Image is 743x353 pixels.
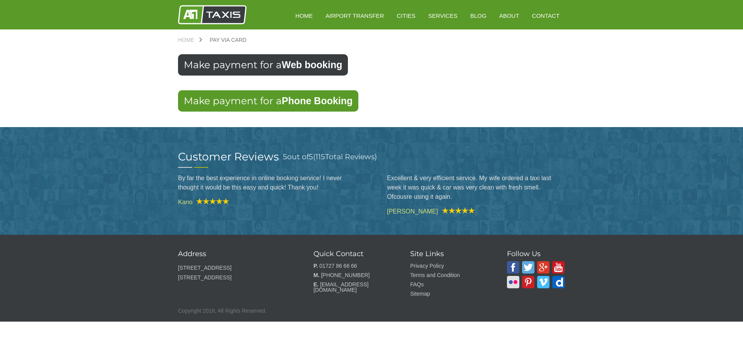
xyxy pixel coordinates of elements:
[410,263,444,269] a: Privacy Policy
[283,152,287,161] span: 5
[313,272,320,278] strong: M.
[178,5,247,24] img: A1 Taxis
[178,250,294,257] h3: Address
[290,6,318,25] a: HOME
[313,250,391,257] h3: Quick Contact
[313,263,318,269] strong: P.
[387,168,565,207] blockquote: Excellent & very efficient service. My wife ordered a taxi last week it was quick & car was very ...
[507,261,519,274] img: A1 Taxis
[438,207,475,214] img: A1 Taxis Review
[410,272,460,278] a: Terms and Condition
[178,198,356,205] cite: Kano
[283,151,377,162] h3: out of ( Total Reviews)
[410,291,430,297] a: Sitemap
[387,207,565,215] cite: [PERSON_NAME]
[282,95,353,106] strong: Phone Booking
[178,90,358,112] a: Make payment for aPhone Booking
[202,37,254,43] a: Pay via Card
[507,250,565,257] h3: Follow Us
[178,151,279,162] h2: Customer Reviews
[321,272,370,278] a: [PHONE_NUMBER]
[410,281,424,288] a: FAQs
[320,6,389,25] a: Airport Transfer
[315,152,325,161] span: 115
[423,6,463,25] a: Services
[527,6,565,25] a: Contact
[178,168,356,198] blockquote: By far the best experience in online booking service! I never thought it would be this easy and q...
[178,54,348,76] a: Make payment for aWeb booking
[465,6,492,25] a: Blog
[309,152,313,161] span: 5
[391,6,421,25] a: Cities
[410,250,488,257] h3: Site Links
[313,281,368,293] a: [EMAIL_ADDRESS][DOMAIN_NAME]
[313,281,318,288] strong: E.
[178,37,202,43] a: Home
[178,263,294,282] p: [STREET_ADDRESS] [STREET_ADDRESS]
[178,306,565,316] p: Copyright 2018, All Rights Reserved.
[319,263,357,269] a: 01727 86 66 66
[282,59,342,70] strong: Web booking
[494,6,525,25] a: About
[192,198,229,204] img: A1 Taxis Review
